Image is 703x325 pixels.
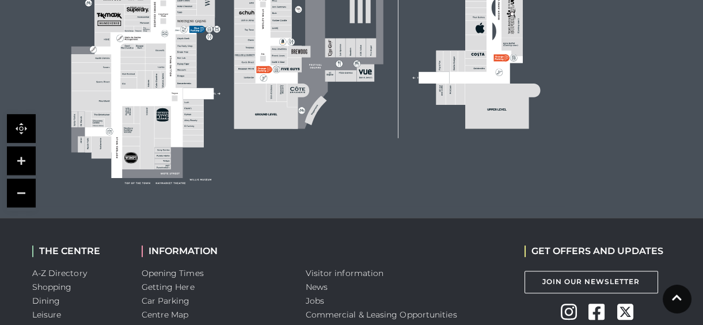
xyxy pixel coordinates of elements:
a: Car Parking [142,296,190,306]
a: Join Our Newsletter [525,271,658,293]
a: Opening Times [142,268,204,278]
a: Shopping [32,282,72,292]
h2: INFORMATION [142,245,288,256]
a: News [306,282,328,292]
a: Centre Map [142,309,189,320]
a: Dining [32,296,60,306]
a: Visitor information [306,268,384,278]
a: Jobs [306,296,324,306]
a: Getting Here [142,282,195,292]
a: A-Z Directory [32,268,87,278]
a: Leisure [32,309,62,320]
h2: THE CENTRE [32,245,124,256]
a: Commercial & Leasing Opportunities [306,309,457,320]
h2: GET OFFERS AND UPDATES [525,245,663,256]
